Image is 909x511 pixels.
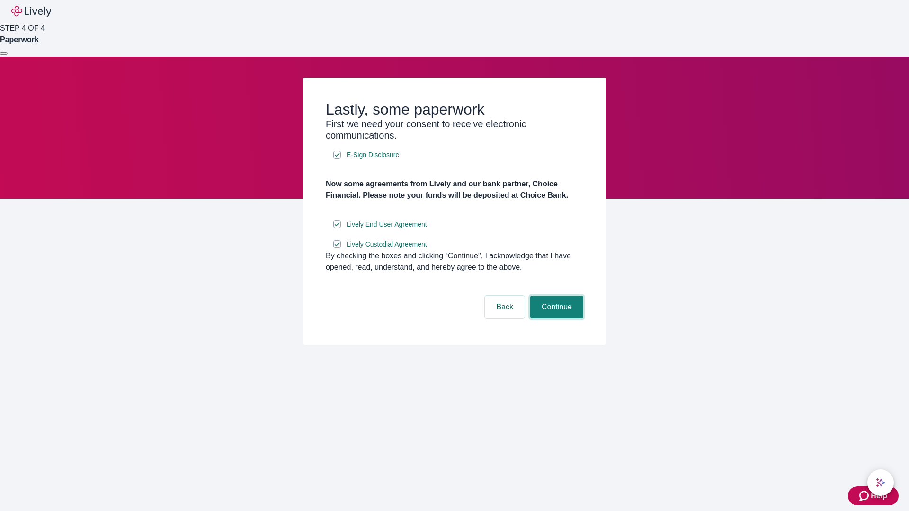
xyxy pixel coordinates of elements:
[345,149,401,161] a: e-sign disclosure document
[347,150,399,160] span: E-Sign Disclosure
[326,250,583,273] div: By checking the boxes and clicking “Continue", I acknowledge that I have opened, read, understand...
[485,296,525,318] button: Back
[326,118,583,141] h3: First we need your consent to receive electronic communications.
[848,486,899,505] button: Zendesk support iconHelp
[530,296,583,318] button: Continue
[11,6,51,17] img: Lively
[859,490,871,502] svg: Zendesk support icon
[326,100,583,118] h2: Lastly, some paperwork
[347,220,427,229] span: Lively End User Agreement
[867,469,894,496] button: chat
[345,219,429,230] a: e-sign disclosure document
[347,239,427,249] span: Lively Custodial Agreement
[326,178,583,201] h4: Now some agreements from Lively and our bank partner, Choice Financial. Please note your funds wi...
[876,478,885,487] svg: Lively AI Assistant
[871,490,887,502] span: Help
[345,238,429,250] a: e-sign disclosure document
